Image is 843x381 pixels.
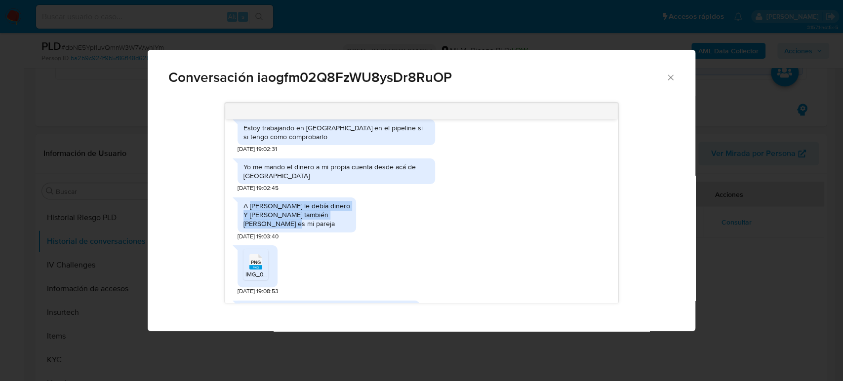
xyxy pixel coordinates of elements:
[148,50,695,332] div: Comunicación
[238,145,277,153] span: [DATE] 19:02:31
[243,123,429,141] div: Estoy trabajando en [GEOGRAPHIC_DATA] en el pipeline si si tengo como comprobarlo
[245,270,284,278] span: IMG_0319.png
[243,201,350,229] div: A [PERSON_NAME] le debía dinero Y [PERSON_NAME] también [PERSON_NAME] es mi pareja
[168,71,666,84] span: Conversación iaogfm02Q8FzWU8ysDr8RuOP
[238,287,279,296] span: [DATE] 19:08:53
[243,162,429,180] div: Yo me mando el dinero a mi propia cuenta desde acá de [GEOGRAPHIC_DATA]
[238,184,279,192] span: [DATE] 19:02:45
[251,259,261,266] span: PNG
[666,73,675,81] button: Cerrar
[238,232,279,241] span: [DATE] 19:03:40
